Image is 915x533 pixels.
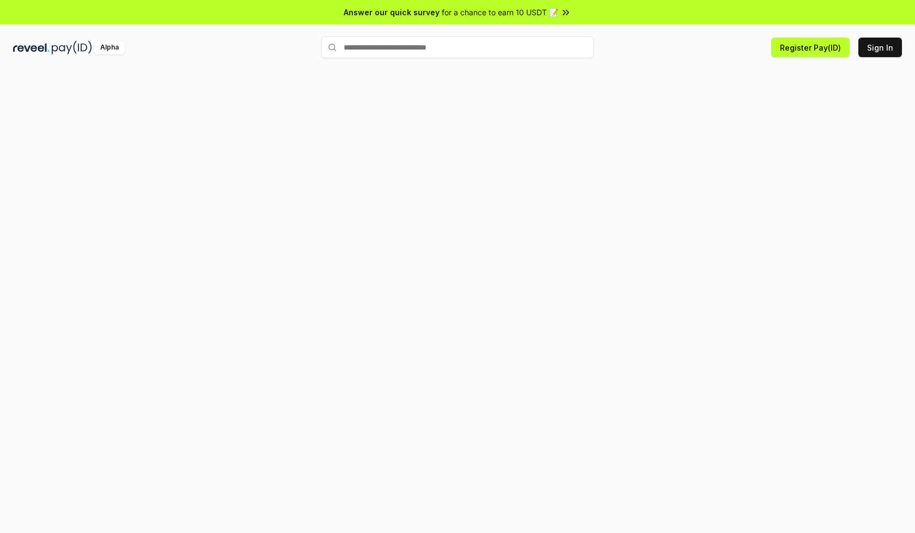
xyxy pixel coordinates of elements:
[858,38,902,57] button: Sign In
[442,7,558,18] span: for a chance to earn 10 USDT 📝
[94,41,125,54] div: Alpha
[52,41,92,54] img: pay_id
[344,7,440,18] span: Answer our quick survey
[771,38,850,57] button: Register Pay(ID)
[13,41,50,54] img: reveel_dark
